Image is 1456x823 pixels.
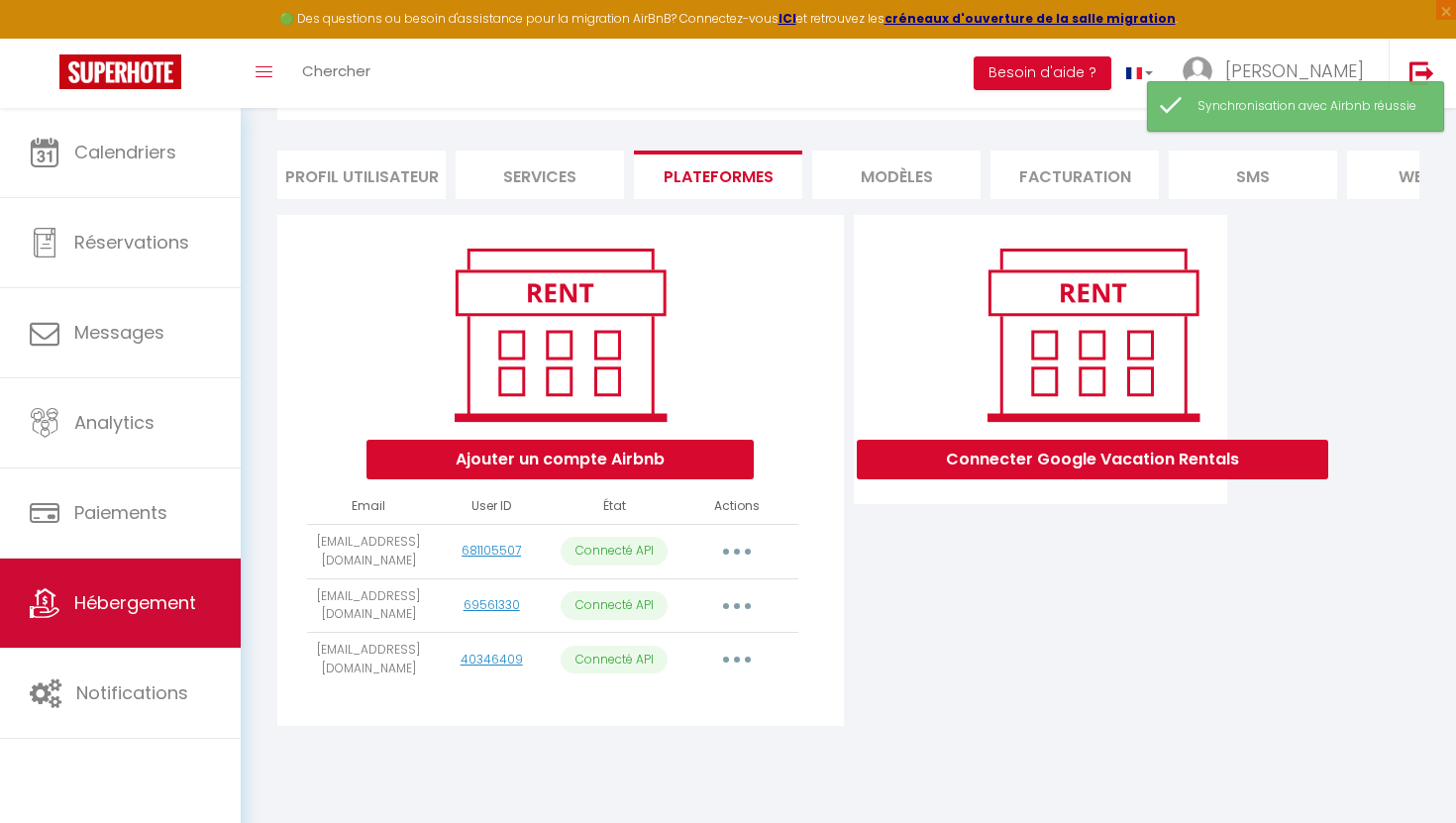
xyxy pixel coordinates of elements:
span: Chercher [302,60,370,81]
img: logout [1409,60,1434,85]
img: rent.png [434,240,686,430]
span: Analytics [74,410,155,435]
span: Notifications [76,680,188,705]
img: rent.png [967,240,1219,430]
a: 40346409 [461,651,523,668]
a: 681105507 [462,542,521,559]
span: Messages [74,320,164,345]
span: Réservations [74,230,189,255]
li: Plateformes [634,151,802,199]
span: Paiements [74,500,167,525]
p: Connecté API [561,646,668,674]
span: [PERSON_NAME] [1225,58,1364,83]
a: 69561330 [464,596,520,613]
a: créneaux d'ouverture de la salle migration [884,10,1176,27]
img: Super Booking [59,54,181,89]
th: Email [307,489,430,524]
td: [EMAIL_ADDRESS][DOMAIN_NAME] [307,578,430,633]
li: SMS [1169,151,1337,199]
li: Services [456,151,624,199]
p: Connecté API [561,591,668,620]
button: Ouvrir le widget de chat LiveChat [16,8,75,67]
button: Besoin d'aide ? [974,56,1111,90]
span: Calendriers [74,140,176,164]
iframe: Chat [1372,734,1441,808]
a: ICI [779,10,796,27]
td: [EMAIL_ADDRESS][DOMAIN_NAME] [307,524,430,578]
th: Actions [676,489,798,524]
button: Connecter Google Vacation Rentals [857,440,1328,479]
a: ... [PERSON_NAME] [1168,39,1389,108]
button: Ajouter un compte Airbnb [366,440,754,479]
td: [EMAIL_ADDRESS][DOMAIN_NAME] [307,633,430,687]
a: Chercher [287,39,385,108]
span: Hébergement [74,590,196,615]
div: Synchronisation avec Airbnb réussie [1197,97,1423,116]
th: User ID [430,489,553,524]
th: État [553,489,676,524]
li: Profil Utilisateur [277,151,446,199]
li: MODÈLES [812,151,981,199]
li: Facturation [990,151,1159,199]
img: ... [1183,56,1212,86]
p: Connecté API [561,537,668,566]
